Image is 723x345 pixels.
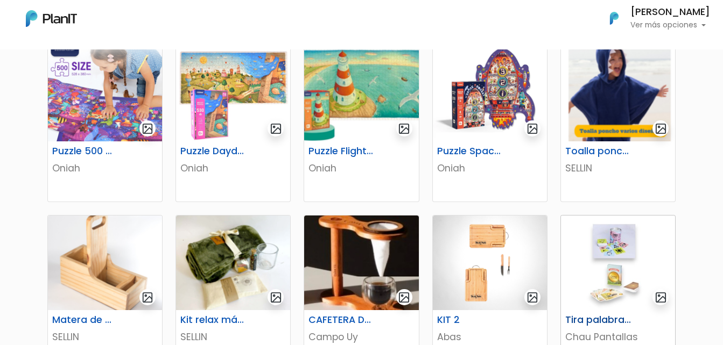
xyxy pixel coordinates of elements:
img: thumb_68921f9ede5ef_captura-de-pantalla-2025-08-05-121323.png [176,215,290,310]
p: Oniah [308,161,414,175]
img: gallery-light [655,291,667,304]
p: Oniah [437,161,543,175]
img: thumb_image__59_.png [304,47,418,141]
a: gallery-light Puzzle 500 piezas Oniah [47,46,163,202]
p: Oniah [52,161,158,175]
p: SELLIN [565,161,671,175]
p: Campo Uy [308,330,414,344]
h6: Puzzle Daydreamer [174,146,253,157]
p: Chau Pantallas [565,330,671,344]
h6: Toalla poncho varios diseños [559,146,638,157]
p: SELLIN [180,330,286,344]
img: gallery-light [270,123,282,135]
h6: Kit relax más té [174,314,253,326]
p: Ver más opciones [630,21,710,29]
h6: Matera de madera con Porta Celular [46,314,125,326]
button: PlanIt Logo [PERSON_NAME] Ver más opciones [596,4,710,32]
img: thumb_image__53_.png [48,47,162,141]
a: gallery-light Puzzle Space Rocket Oniah [432,46,547,202]
h6: KIT 2 [431,314,510,326]
a: gallery-light Puzzle Flight to the horizon Oniah [304,46,419,202]
img: gallery-light [270,291,282,304]
h6: [PERSON_NAME] [630,8,710,17]
img: thumb_WhatsApp_Image_2023-06-30_at_16.24.56-PhotoRoom.png [433,215,547,310]
div: ¿Necesitás ayuda? [55,10,155,31]
p: Oniah [180,161,286,175]
img: gallery-light [655,123,667,135]
p: SELLIN [52,330,158,344]
img: gallery-light [527,291,539,304]
a: gallery-light Puzzle Daydreamer Oniah [176,46,291,202]
img: thumb_image__55_.png [176,47,290,141]
h6: Puzzle Flight to the horizon [302,146,381,157]
img: gallery-light [398,291,410,304]
img: PlanIt Logo [26,10,77,27]
h6: Tira palabras + Cartas españolas [559,314,638,326]
img: gallery-light [142,291,154,304]
img: gallery-light [527,123,539,135]
img: thumb_image__copia___copia___copia_-Photoroom__6_.jpg [561,215,675,310]
img: thumb_image__64_.png [433,47,547,141]
img: PlanIt Logo [602,6,626,30]
h6: CAFETERA DE GOTEO [302,314,381,326]
a: gallery-light Toalla poncho varios diseños SELLIN [560,46,676,202]
img: thumb_46808385-B327-4404-90A4-523DC24B1526_4_5005_c.jpeg [304,215,418,310]
img: thumb_Captura_de_pantalla_2025-08-04_104830.png [561,47,675,141]
h6: Puzzle Space Rocket [431,146,510,157]
img: gallery-light [142,123,154,135]
img: thumb_688cd36894cd4_captura-de-pantalla-2025-08-01-114651.png [48,215,162,310]
img: gallery-light [398,123,410,135]
p: Abas [437,330,543,344]
h6: Puzzle 500 piezas [46,146,125,157]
